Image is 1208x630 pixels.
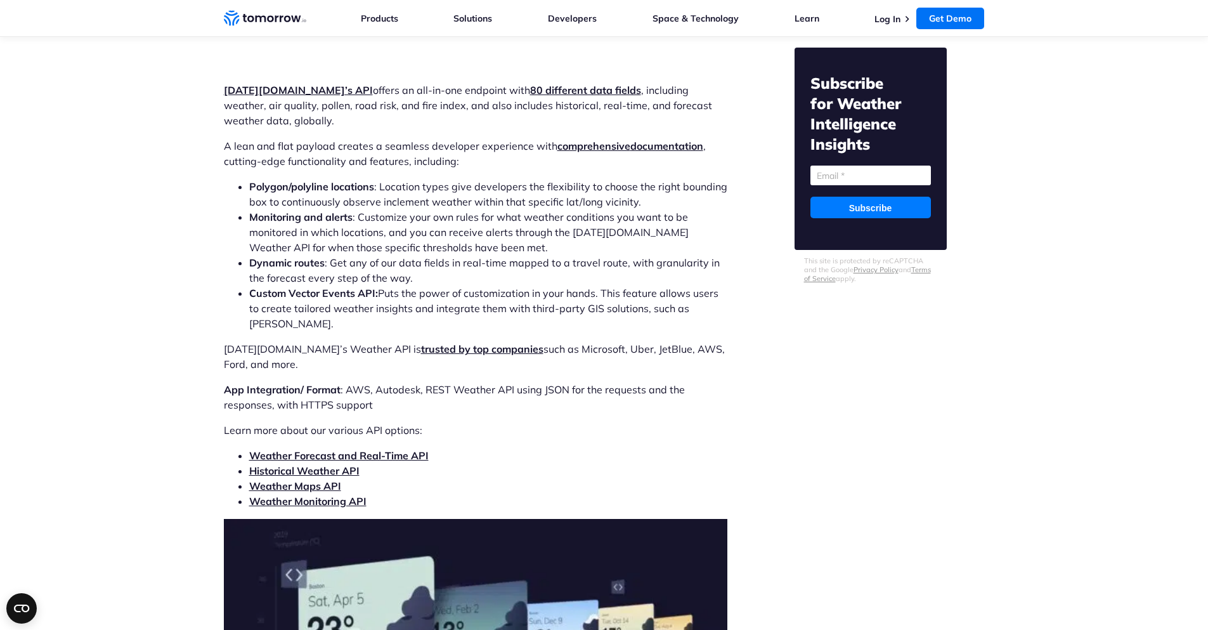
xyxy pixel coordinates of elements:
li: : Location types give developers the flexibility to choose the right bounding box to continuously... [249,179,727,209]
a: trusted by top companies [421,343,543,355]
a: Home link [224,9,306,28]
p: : AWS, Autodesk, REST Weather API using JSON for the requests and the responses, with HTTPS support [224,382,727,412]
strong: Dynamic routes [249,256,325,269]
p: Learn more about our various API options: [224,423,727,438]
input: Subscribe [810,197,931,218]
h2: Subscribe for Weather Intelligence Insights [810,73,931,154]
a: documentation [630,140,703,152]
a: Products [361,13,398,24]
p: offers an all-in-one endpoint with , including weather, air quality, pollen, road risk, and fire ... [224,82,727,128]
button: Open CMP widget [6,593,37,624]
li: : Customize your own rules for what weather conditions you want to be monitored in which location... [249,209,727,255]
strong: Polygon/polyline locations [249,180,374,193]
a: [DATE][DOMAIN_NAME]’s API [224,84,373,96]
a: Terms of Service [804,265,931,283]
p: [DATE][DOMAIN_NAME]’s Weather API is such as Microsoft, Uber, JetBlue, AWS, Ford, and more. [224,341,727,372]
a: Log In [874,13,900,25]
input: Email * [810,166,931,185]
strong: Monitoring and alerts [249,211,353,223]
a: Weather Forecast and Real-Time API [249,449,429,462]
a: Learn [795,13,819,24]
p: A lean and flat payload creates a seamless developer experience with , cutting-edge functionality... [224,138,727,169]
p: This site is protected by reCAPTCHA and the Google and apply. [804,256,937,283]
li: Puts the power of customization in your hands. This feature allows users to create tailored weath... [249,285,727,331]
a: Privacy Policy [854,265,899,274]
a: Weather Maps API [249,480,341,492]
li: : Get any of our data fields in real-time mapped to a travel route, with granularity in the forec... [249,255,727,285]
a: Space & Technology [653,13,739,24]
a: comprehensive [557,140,630,152]
a: Developers [548,13,597,24]
a: 80 different data fields [530,84,641,96]
a: Historical Weather API [249,464,360,477]
a: Solutions [453,13,492,24]
strong: App Integration/ Format [224,383,341,396]
a: Weather Monitoring API [249,495,367,508]
a: Get Demo [916,8,984,29]
b: Custom Vector Events API: [249,287,378,299]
